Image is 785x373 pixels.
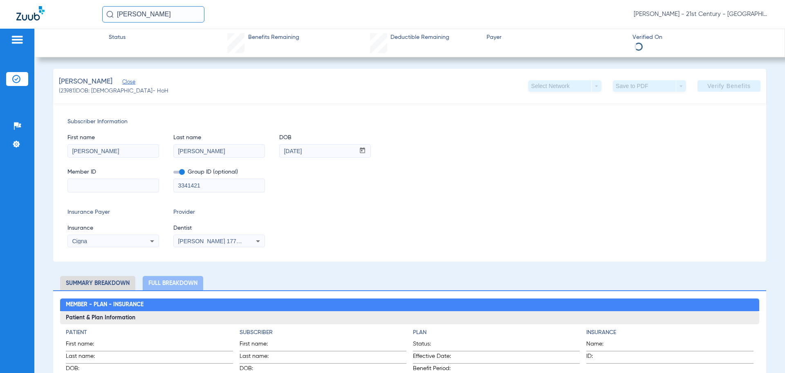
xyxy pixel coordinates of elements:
span: Benefits Remaining [248,33,299,42]
span: Dentist [173,224,265,233]
span: Effective Date: [413,352,453,363]
h4: Insurance [586,328,753,337]
span: Last name: [66,352,106,363]
span: Status [109,33,126,42]
span: Subscriber Information [67,118,752,126]
h2: Member - Plan - Insurance [60,298,759,312]
span: ID: [586,352,609,363]
span: Deductible Remaining [390,33,449,42]
h4: Patient [66,328,233,337]
span: Insurance Payer [67,208,159,217]
span: DOB [279,133,371,142]
span: (23981) DOB: [DEMOGRAPHIC_DATA] - HoH [59,87,168,95]
li: Full Breakdown [143,276,203,290]
h3: Patient & Plan Information [60,311,759,324]
span: Last name [173,133,265,142]
button: Open calendar [354,145,370,158]
span: Group ID (optional) [173,168,265,176]
span: [PERSON_NAME] [59,77,112,87]
li: Summary Breakdown [60,276,135,290]
input: Search for patients [102,6,204,23]
img: hamburger-icon [11,35,24,45]
span: Verified On [632,33,772,42]
span: [PERSON_NAME] - 21st Century - [GEOGRAPHIC_DATA] [634,10,769,18]
span: Name: [586,340,609,351]
span: Payer [487,33,626,42]
span: Close [122,79,130,87]
span: Provider [173,208,265,217]
span: Last name: [240,352,280,363]
span: Insurance [67,224,159,233]
h4: Plan [413,328,580,337]
img: Zuub Logo [16,6,45,20]
h4: Subscriber [240,328,406,337]
span: First name: [240,340,280,351]
span: Cigna [72,238,87,244]
span: First name [67,133,159,142]
span: Status: [413,340,453,351]
span: Member ID [67,168,159,176]
img: Search Icon [106,11,114,18]
span: First name: [66,340,106,351]
span: [PERSON_NAME] 1770796047 [178,238,258,244]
